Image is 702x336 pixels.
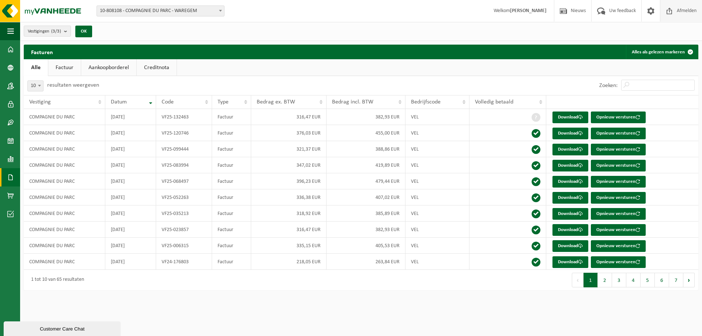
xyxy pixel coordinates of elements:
a: Alle [24,59,48,76]
td: Factuur [212,125,251,141]
td: VEL [405,157,469,173]
span: 10 [28,81,43,91]
button: 3 [612,273,626,287]
td: [DATE] [105,141,156,157]
button: 7 [669,273,683,287]
a: Download [552,256,588,268]
td: VF25-035213 [156,205,212,222]
button: Opnieuw versturen [591,208,646,220]
button: Next [683,273,695,287]
button: Opnieuw versturen [591,192,646,204]
button: Vestigingen(3/3) [24,26,71,37]
td: COMPAGNIE DU PARC [24,205,105,222]
td: VEL [405,222,469,238]
td: Factuur [212,238,251,254]
td: VEL [405,189,469,205]
span: Datum [111,99,127,105]
td: VEL [405,205,469,222]
td: [DATE] [105,254,156,270]
td: 318,92 EUR [251,205,327,222]
td: [DATE] [105,173,156,189]
td: 321,37 EUR [251,141,327,157]
td: 407,02 EUR [327,189,406,205]
td: VEL [405,109,469,125]
td: 336,38 EUR [251,189,327,205]
td: 479,44 EUR [327,173,406,189]
button: 4 [626,273,641,287]
a: Download [552,224,588,236]
td: VF25-083994 [156,157,212,173]
button: 2 [598,273,612,287]
a: Download [552,128,588,139]
td: Factuur [212,109,251,125]
td: Factuur [212,189,251,205]
button: 1 [584,273,598,287]
a: Download [552,208,588,220]
a: Aankoopborderel [81,59,136,76]
label: Zoeken: [599,83,618,88]
button: Opnieuw versturen [591,176,646,188]
td: [DATE] [105,238,156,254]
button: Previous [572,273,584,287]
td: COMPAGNIE DU PARC [24,254,105,270]
td: VF25-023857 [156,222,212,238]
td: 405,53 EUR [327,238,406,254]
td: 218,05 EUR [251,254,327,270]
iframe: chat widget [4,320,122,336]
td: [DATE] [105,125,156,141]
td: [DATE] [105,222,156,238]
td: [DATE] [105,205,156,222]
button: Opnieuw versturen [591,128,646,139]
span: Volledig betaald [475,99,513,105]
td: VF25-132463 [156,109,212,125]
td: COMPAGNIE DU PARC [24,222,105,238]
td: VF25-006315 [156,238,212,254]
td: COMPAGNIE DU PARC [24,189,105,205]
button: Opnieuw versturen [591,144,646,155]
td: 455,00 EUR [327,125,406,141]
span: Code [162,99,174,105]
td: VF24-176803 [156,254,212,270]
span: Bedrag ex. BTW [257,99,295,105]
span: Vestiging [29,99,51,105]
td: 335,15 EUR [251,238,327,254]
td: 316,47 EUR [251,109,327,125]
td: Factuur [212,254,251,270]
td: 316,47 EUR [251,222,327,238]
td: COMPAGNIE DU PARC [24,109,105,125]
button: Opnieuw versturen [591,224,646,236]
a: Download [552,176,588,188]
td: 382,93 EUR [327,222,406,238]
td: COMPAGNIE DU PARC [24,157,105,173]
label: resultaten weergeven [47,82,99,88]
td: 419,89 EUR [327,157,406,173]
td: Factuur [212,205,251,222]
td: Factuur [212,157,251,173]
td: 376,03 EUR [251,125,327,141]
td: 263,84 EUR [327,254,406,270]
td: VF25-099444 [156,141,212,157]
a: Factuur [48,59,81,76]
h2: Facturen [24,45,60,59]
td: [DATE] [105,109,156,125]
td: [DATE] [105,189,156,205]
td: VEL [405,254,469,270]
td: COMPAGNIE DU PARC [24,173,105,189]
count: (3/3) [51,29,61,34]
td: VEL [405,125,469,141]
td: 382,93 EUR [327,109,406,125]
td: COMPAGNIE DU PARC [24,238,105,254]
td: VF25-120746 [156,125,212,141]
td: VEL [405,238,469,254]
button: 6 [655,273,669,287]
td: VEL [405,141,469,157]
span: 10-808108 - COMPAGNIE DU PARC - WAREGEM [97,6,224,16]
td: Factuur [212,222,251,238]
span: Bedrijfscode [411,99,441,105]
span: 10-808108 - COMPAGNIE DU PARC - WAREGEM [97,5,224,16]
a: Download [552,240,588,252]
button: Opnieuw versturen [591,160,646,171]
td: [DATE] [105,157,156,173]
strong: [PERSON_NAME] [510,8,547,14]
